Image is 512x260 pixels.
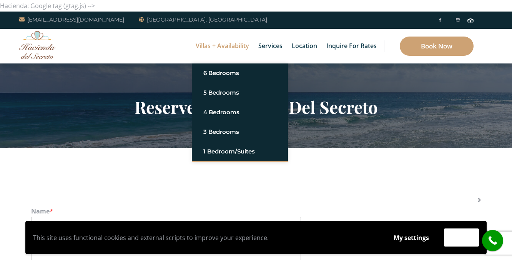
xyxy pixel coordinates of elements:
[33,232,379,243] p: This site uses functional cookies and external scripts to improve your experience.
[203,105,276,119] a: 4 Bedrooms
[400,37,474,56] a: Book Now
[288,29,321,63] a: Location
[467,18,474,22] img: Tripadvisor_logomark.svg
[254,29,286,63] a: Services
[386,229,436,247] button: My settings
[19,15,124,24] a: [EMAIL_ADDRESS][DOMAIN_NAME]
[19,31,56,59] img: Awesome Logo
[444,228,479,247] button: Accept
[203,86,276,100] a: 5 Bedrooms
[203,125,276,139] a: 3 Bedrooms
[322,29,381,63] a: Inquire for Rates
[484,232,501,249] i: call
[203,145,276,158] a: 1 Bedroom/Suites
[203,66,276,80] a: 6 Bedrooms
[31,97,481,117] h2: Reserve - Hacienda Del Secreto
[139,15,267,24] a: [GEOGRAPHIC_DATA], [GEOGRAPHIC_DATA]
[31,207,481,215] label: Name
[482,230,503,251] a: call
[192,29,253,63] a: Villas + Availability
